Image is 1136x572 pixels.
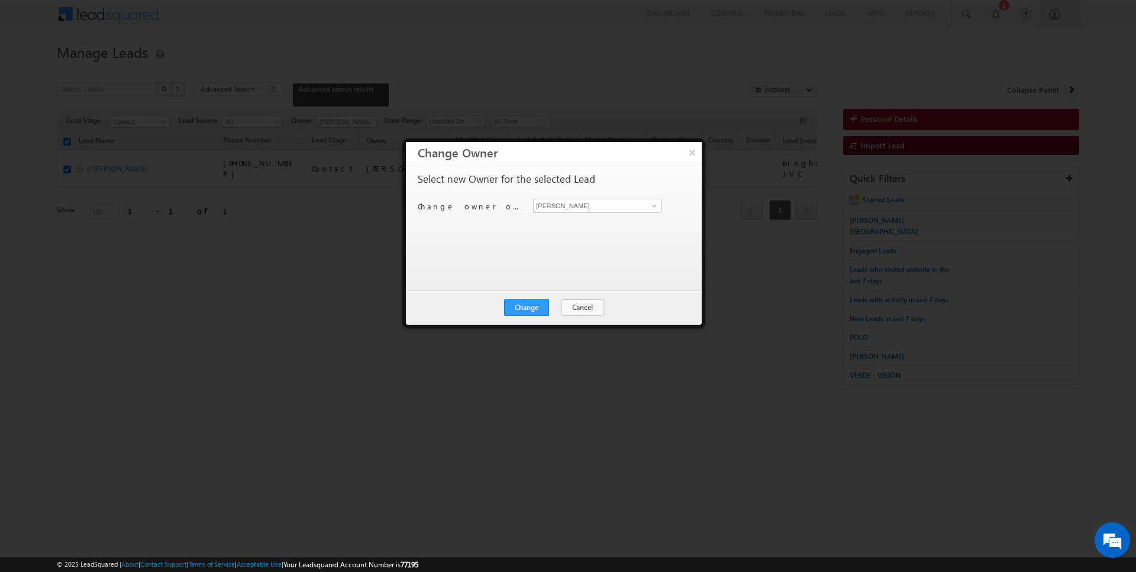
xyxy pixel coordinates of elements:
[561,299,603,316] button: Cancel
[418,201,524,212] p: Change owner of 1 lead to
[504,299,549,316] button: Change
[189,560,235,568] a: Terms of Service
[194,6,222,34] div: Minimize live chat window
[683,142,702,163] button: ×
[20,62,50,77] img: d_60004797649_company_0_60004797649
[15,109,216,355] textarea: Type your message and hit 'Enter'
[283,560,418,569] span: Your Leadsquared Account Number is
[646,200,660,212] a: Show All Items
[62,62,199,77] div: Chat with us now
[161,364,215,380] em: Start Chat
[121,560,138,568] a: About
[533,199,661,213] input: Type to Search
[140,560,187,568] a: Contact Support
[418,142,702,163] h3: Change Owner
[418,174,595,185] p: Select new Owner for the selected Lead
[401,560,418,569] span: 77195
[57,559,418,570] span: © 2025 LeadSquared | | | | |
[237,560,282,568] a: Acceptable Use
